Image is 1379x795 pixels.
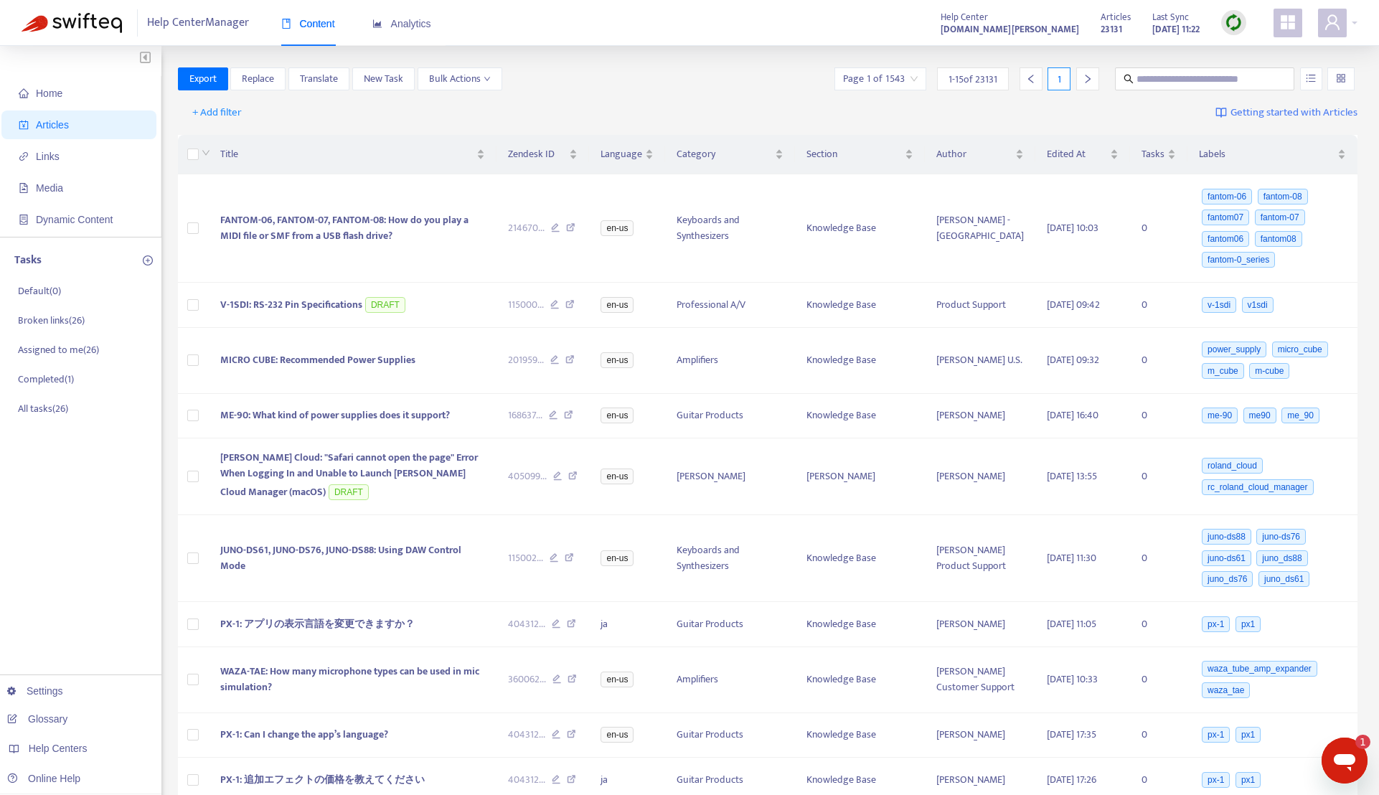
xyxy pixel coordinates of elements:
[230,67,286,90] button: Replace
[508,772,545,788] span: 404312 ...
[143,255,153,265] span: plus-circle
[601,727,634,743] span: en-us
[949,72,997,87] span: 1 - 15 of 23131
[795,602,925,647] td: Knowledge Base
[220,542,461,574] span: JUNO-DS61, JUNO-DS76, JUNO-DS88: Using DAW Control Mode
[665,174,795,283] td: Keyboards and Synthesizers
[1256,550,1307,566] span: juno_ds88
[508,297,544,313] span: 115000 ...
[795,328,925,394] td: Knowledge Base
[1202,189,1252,204] span: fantom-06
[1047,550,1096,566] span: [DATE] 11:30
[1047,616,1096,632] span: [DATE] 11:05
[7,685,63,697] a: Settings
[220,771,425,788] span: PX-1: 追加エフェクトの価格を教えてください
[508,616,545,632] span: 404312 ...
[1130,602,1187,647] td: 0
[1256,529,1306,545] span: juno-ds76
[1202,210,1249,225] span: fantom07
[220,663,479,695] span: WAZA-TAE: How many microphone types can be used in mic simulation?
[22,13,122,33] img: Swifteq
[508,469,547,484] span: 405099 ...
[665,602,795,647] td: Guitar Products
[372,18,431,29] span: Analytics
[418,67,502,90] button: Bulk Actionsdown
[1130,438,1187,515] td: 0
[1230,105,1357,121] span: Getting started with Articles
[1202,408,1238,423] span: me-90
[1306,73,1316,83] span: unordered-list
[508,408,542,423] span: 168637 ...
[18,401,68,416] p: All tasks ( 26 )
[601,469,634,484] span: en-us
[1202,727,1230,743] span: px-1
[925,647,1035,713] td: [PERSON_NAME] Customer Support
[925,328,1035,394] td: [PERSON_NAME] U.S.
[941,21,1079,37] a: [DOMAIN_NAME][PERSON_NAME]
[1187,135,1357,174] th: Labels
[300,71,338,87] span: Translate
[601,672,634,687] span: en-us
[795,647,925,713] td: Knowledge Base
[806,146,902,162] span: Section
[601,408,634,423] span: en-us
[665,283,795,328] td: Professional A/V
[1249,363,1289,379] span: m-cube
[364,71,403,87] span: New Task
[18,283,61,298] p: Default ( 0 )
[202,149,210,157] span: down
[189,71,217,87] span: Export
[795,515,925,603] td: Knowledge Base
[352,67,415,90] button: New Task
[19,151,29,161] span: link
[1322,738,1368,784] iframe: メッセージングウィンドウの起動ボタン、1件の未読メッセージ
[220,212,469,244] span: FANTOM-06, FANTOM-07, FANTOM-08: How do you play a MIDI file or SMF from a USB flash drive?
[1047,352,1099,368] span: [DATE] 09:32
[429,71,491,87] span: Bulk Actions
[1101,22,1122,37] strong: 23131
[1035,135,1131,174] th: Edited At
[178,67,228,90] button: Export
[1255,210,1305,225] span: fantom-07
[1130,135,1187,174] th: Tasks
[1047,296,1100,313] span: [DATE] 09:42
[1202,458,1263,474] span: roland_cloud
[795,713,925,758] td: Knowledge Base
[1236,616,1261,632] span: px1
[182,101,253,124] button: + Add filter
[1202,550,1251,566] span: juno-ds61
[19,120,29,130] span: account-book
[1324,14,1341,31] span: user
[1225,14,1243,32] img: sync.dc5367851b00ba804db3.png
[1202,342,1266,357] span: power_supply
[665,713,795,758] td: Guitar Products
[601,550,634,566] span: en-us
[1202,682,1250,698] span: waza_tae
[365,297,405,313] span: DRAFT
[795,438,925,515] td: [PERSON_NAME]
[677,146,772,162] span: Category
[1152,9,1189,25] span: Last Sync
[601,146,642,162] span: Language
[1202,252,1275,268] span: fantom-0_series
[19,88,29,98] span: home
[508,727,545,743] span: 404312 ...
[1202,297,1236,313] span: v-1sdi
[36,88,62,99] span: Home
[220,616,415,632] span: PX-1: アプリの表示言語を変更できますか？
[1047,671,1098,687] span: [DATE] 10:33
[1047,407,1098,423] span: [DATE] 16:40
[1199,146,1335,162] span: Labels
[795,135,925,174] th: Section
[1342,735,1370,749] iframe: 未読メッセージ数
[220,352,415,368] span: MICRO CUBE: Recommended Power Supplies
[1047,146,1108,162] span: Edited At
[1202,772,1230,788] span: px-1
[665,438,795,515] td: [PERSON_NAME]
[925,174,1035,283] td: [PERSON_NAME] - [GEOGRAPHIC_DATA]
[925,438,1035,515] td: [PERSON_NAME]
[19,215,29,225] span: container
[601,297,634,313] span: en-us
[925,515,1035,603] td: [PERSON_NAME] Product Support
[18,342,99,357] p: Assigned to me ( 26 )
